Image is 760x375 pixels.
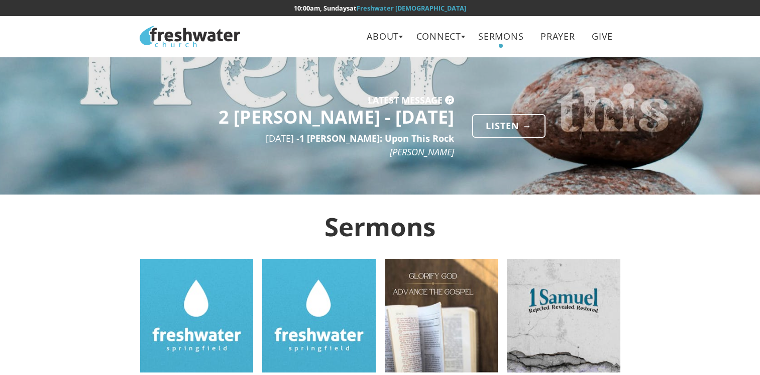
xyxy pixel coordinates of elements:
a: About [360,25,406,48]
a: Sermons [471,25,531,48]
a: Give [585,25,620,48]
span: [PERSON_NAME] [390,146,454,158]
time: 10:00am, Sundays [294,4,350,13]
img: Glorify-God-Advance-the-Gospel-square.png [385,259,498,372]
h5: Latest Message [368,98,443,103]
img: 1-Samuel-square.jpg [507,259,620,372]
p: [DATE] - [140,132,454,159]
h6: at [140,5,620,12]
img: fc-default-1400.png [262,259,376,372]
img: fc-default-1400.png [140,259,254,372]
h2: Sermons [140,213,620,241]
h3: 2 [PERSON_NAME] - [DATE] [140,107,454,127]
a: Prayer [533,25,582,48]
a: Connect [409,25,469,48]
span: 1 [PERSON_NAME]: Upon This Rock [299,132,454,144]
a: Listen → [472,114,546,138]
a: Freshwater [DEMOGRAPHIC_DATA] [357,4,466,13]
img: Freshwater Church [140,26,240,47]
